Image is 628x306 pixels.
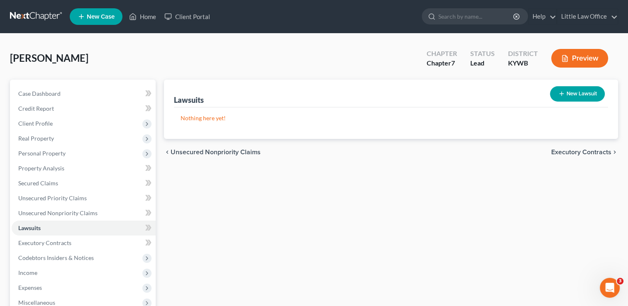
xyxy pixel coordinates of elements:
span: Unsecured Nonpriority Claims [171,149,261,155]
span: New Case [87,14,115,20]
p: Nothing here yet! [181,114,601,122]
div: Status [470,49,495,58]
span: Income [18,269,37,276]
span: Unsecured Nonpriority Claims [18,209,98,216]
a: Unsecured Nonpriority Claims [12,206,156,221]
div: Chapter [427,49,457,58]
span: [PERSON_NAME] [10,52,88,64]
button: chevron_left Unsecured Nonpriority Claims [164,149,261,155]
a: Secured Claims [12,176,156,191]
i: chevron_left [164,149,171,155]
div: KYWB [508,58,538,68]
div: Lawsuits [174,95,204,105]
span: Personal Property [18,150,66,157]
a: Lawsuits [12,221,156,236]
iframe: Intercom live chat [600,278,620,298]
div: Chapter [427,58,457,68]
span: Real Property [18,135,54,142]
a: Executory Contracts [12,236,156,250]
a: Property Analysis [12,161,156,176]
a: Credit Report [12,101,156,116]
div: District [508,49,538,58]
span: Executory Contracts [18,239,71,246]
button: Executory Contracts chevron_right [551,149,618,155]
a: Unsecured Priority Claims [12,191,156,206]
a: Help [528,9,556,24]
span: Property Analysis [18,165,64,172]
a: Little Law Office [557,9,618,24]
a: Client Portal [160,9,214,24]
div: Lead [470,58,495,68]
input: Search by name... [438,9,514,24]
span: Client Profile [18,120,53,127]
button: Preview [551,49,608,68]
span: Executory Contracts [551,149,611,155]
a: Case Dashboard [12,86,156,101]
span: Expenses [18,284,42,291]
span: Credit Report [18,105,54,112]
span: 7 [451,59,455,67]
i: chevron_right [611,149,618,155]
span: Case Dashboard [18,90,61,97]
span: Lawsuits [18,224,41,231]
span: Miscellaneous [18,299,55,306]
span: Secured Claims [18,180,58,187]
span: Codebtors Insiders & Notices [18,254,94,261]
a: Home [125,9,160,24]
button: New Lawsuit [550,86,605,102]
span: 3 [617,278,623,284]
span: Unsecured Priority Claims [18,194,87,202]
